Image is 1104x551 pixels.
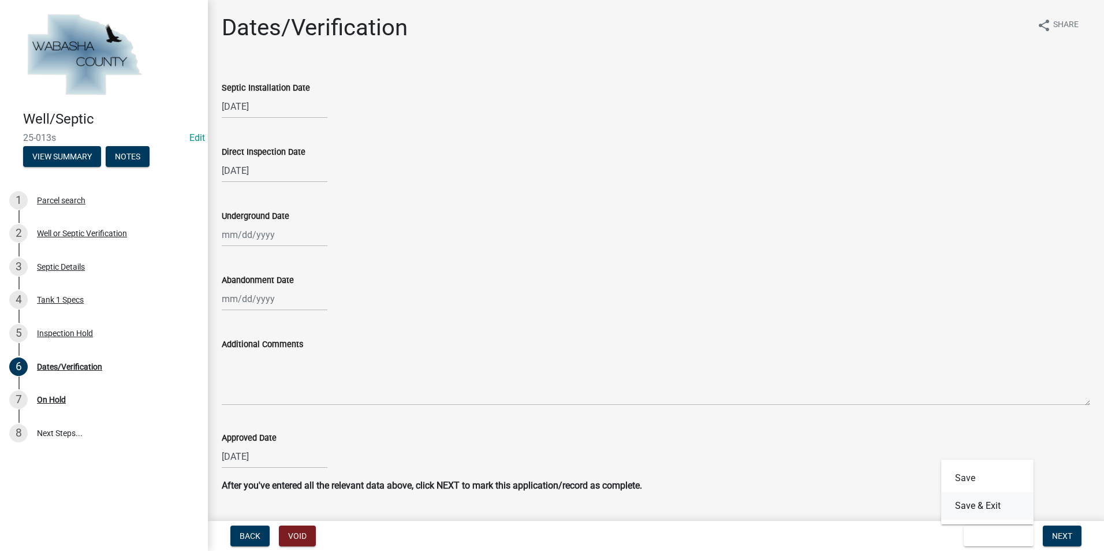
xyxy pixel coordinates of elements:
[222,223,327,247] input: mm/dd/yyyy
[23,111,199,128] h4: Well/Septic
[9,358,28,376] div: 6
[37,329,93,337] div: Inspection Hold
[222,480,642,491] strong: After you've entered all the relevant data above, click NEXT to mark this application/record as c...
[9,390,28,409] div: 7
[23,152,101,162] wm-modal-confirm: Summary
[9,224,28,243] div: 2
[37,229,127,237] div: Well or Septic Verification
[222,277,294,285] label: Abandonment Date
[964,526,1034,546] button: Save & Exit
[9,424,28,442] div: 8
[37,263,85,271] div: Septic Details
[222,213,289,221] label: Underground Date
[222,341,303,349] label: Additional Comments
[973,531,1017,541] span: Save & Exit
[9,191,28,210] div: 1
[222,14,408,42] h1: Dates/Verification
[23,146,101,167] button: View Summary
[106,146,150,167] button: Notes
[222,434,277,442] label: Approved Date
[37,296,84,304] div: Tank 1 Specs
[106,152,150,162] wm-modal-confirm: Notes
[222,159,327,183] input: mm/dd/yyyy
[37,396,66,404] div: On Hold
[1053,18,1079,32] span: Share
[23,12,146,99] img: Wabasha County, Minnesota
[222,95,327,118] input: mm/dd/yyyy
[1043,526,1081,546] button: Next
[9,324,28,342] div: 5
[23,132,185,143] span: 25-013s
[222,84,310,92] label: Septic Installation Date
[9,258,28,276] div: 3
[941,492,1034,520] button: Save & Exit
[222,287,327,311] input: mm/dd/yyyy
[279,526,316,546] button: Void
[941,460,1034,524] div: Save & Exit
[189,132,205,143] a: Edit
[222,445,327,468] input: mm/dd/yyyy
[941,464,1034,492] button: Save
[1028,14,1088,36] button: shareShare
[222,148,305,157] label: Direct Inspection Date
[37,196,85,204] div: Parcel search
[1052,531,1072,541] span: Next
[9,291,28,309] div: 4
[240,531,260,541] span: Back
[189,132,205,143] wm-modal-confirm: Edit Application Number
[37,363,102,371] div: Dates/Verification
[230,526,270,546] button: Back
[1037,18,1051,32] i: share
